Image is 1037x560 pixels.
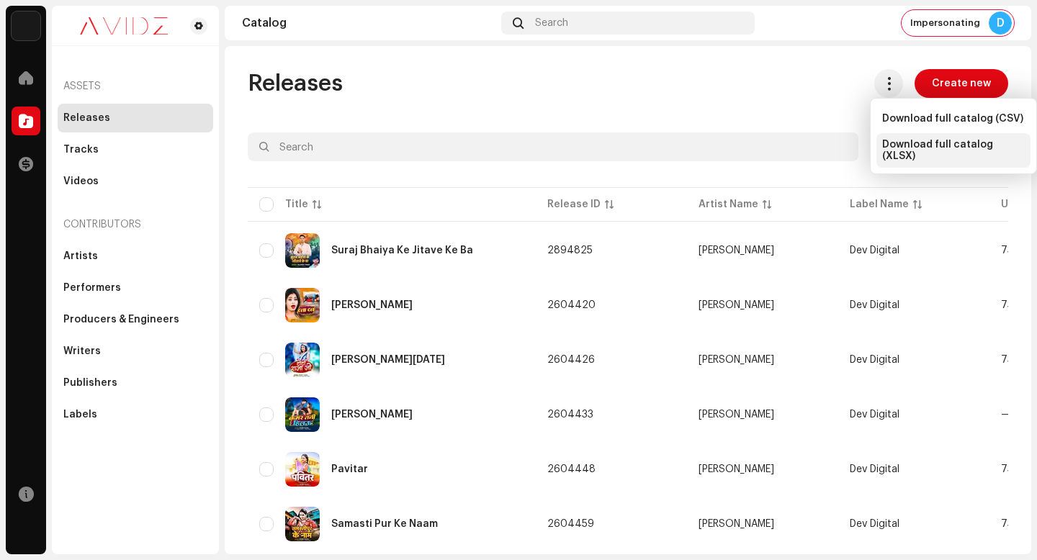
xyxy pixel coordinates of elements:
div: Title [285,197,308,212]
span: 2604459 [547,519,594,529]
div: Kamar Tani Hilau [331,410,413,420]
div: [PERSON_NAME] [699,519,774,529]
img: af411b1f-d8b2-423d-980a-f5e0469f251a [285,452,320,487]
span: Bobby Badal [699,464,827,474]
span: Dev Digital [850,410,899,420]
div: [PERSON_NAME] [699,245,774,256]
div: Artist Name [699,197,758,212]
span: Dev Digital [850,464,899,474]
re-m-nav-item: Releases [58,104,213,132]
span: — [1001,410,1010,420]
div: Performers [63,282,121,294]
re-m-nav-item: Writers [58,337,213,366]
img: 14ce40f6-82a7-4d01-874e-c4f3b3c89bba [285,288,320,322]
img: 0c21e5f1-892b-49e2-9f7c-3333af220365 [285,507,320,541]
span: Create new [932,69,991,98]
div: [PERSON_NAME] [699,410,774,420]
span: Bobby Badal [699,355,827,365]
div: Videos [63,176,99,187]
img: 10d72f0b-d06a-424f-aeaa-9c9f537e57b6 [12,12,40,40]
div: [PERSON_NAME] [699,300,774,310]
input: Search [248,132,858,161]
div: Catalog [242,17,495,29]
span: Rajnish Tiwari [699,245,827,256]
span: 2894825 [547,245,593,256]
span: Dev Digital [850,519,899,529]
span: 2604448 [547,464,596,474]
re-m-nav-item: Labels [58,400,213,429]
re-a-nav-header: Contributors [58,207,213,242]
div: Suraj Bhaiya Ke Jitave Ke Ba [331,245,473,256]
div: Tracks [63,144,99,155]
div: Pavitar [331,464,368,474]
re-m-nav-item: Videos [58,167,213,196]
div: Samasti Pur Ke Naam [331,519,438,529]
span: Download full catalog (XLSX) [882,139,1025,162]
re-m-nav-item: Artists [58,242,213,271]
re-m-nav-item: Producers & Engineers [58,305,213,334]
span: 2604433 [547,410,593,420]
div: [PERSON_NAME] [699,464,774,474]
span: Download full catalog (CSV) [882,113,1023,125]
div: [PERSON_NAME] [699,355,774,365]
span: Search [535,17,568,29]
div: Publishers [63,377,117,389]
img: ba3cb01e-41ca-4d07-831d-f757ce3d6f87 [285,397,320,432]
span: Dev Digital [850,245,899,256]
span: 2604426 [547,355,595,365]
re-a-nav-header: Assets [58,69,213,104]
span: Dev Digital [850,355,899,365]
span: Bobby Badal [699,410,827,420]
div: Releases [63,112,110,124]
div: DHORI RAJA JI [331,355,445,365]
span: Impersonating [910,17,980,29]
img: 0c631eef-60b6-411a-a233-6856366a70de [63,17,184,35]
img: 54649818-c30a-4b3b-9a3d-847d850d51c0 [285,343,320,377]
div: D [989,12,1012,35]
span: Bobby Badal [699,300,827,310]
div: Producers & Engineers [63,314,179,325]
span: Dev Digital [850,300,899,310]
div: Release ID [547,197,601,212]
button: Create new [915,69,1008,98]
span: 2604420 [547,300,596,310]
div: Artists [63,250,98,262]
span: Bobby Badal [699,519,827,529]
div: Labels [63,409,97,420]
img: 907894df-f252-4860-9568-d9356696c65e [285,233,320,268]
div: DANA DAN [331,300,413,310]
re-m-nav-item: Performers [58,274,213,302]
div: Writers [63,346,101,357]
re-m-nav-item: Publishers [58,369,213,397]
div: Label Name [850,197,909,212]
span: Releases [248,69,343,98]
re-m-nav-item: Tracks [58,135,213,164]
